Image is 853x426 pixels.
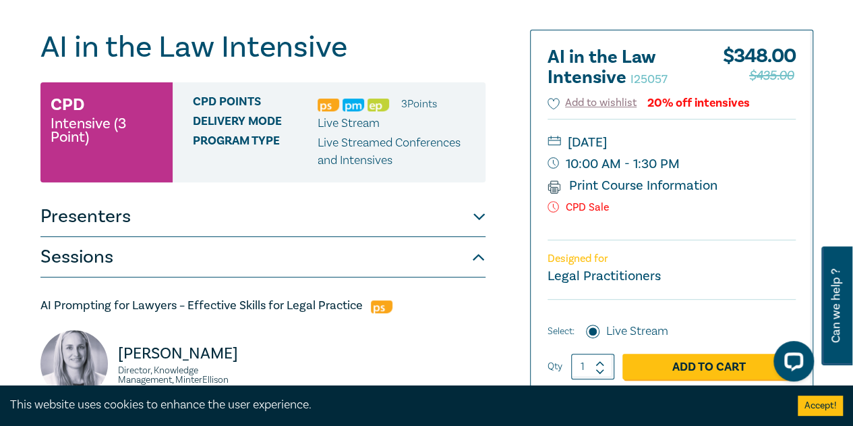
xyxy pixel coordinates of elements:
small: [DATE] [548,132,796,153]
div: This website uses cookies to enhance the user experience. [10,396,777,414]
span: Program type [193,134,318,169]
iframe: LiveChat chat widget [763,336,819,392]
button: Add to wishlist [548,95,637,111]
img: Sarah Jacobson [40,330,108,398]
input: 1 [571,354,614,379]
div: 20% off intensives [647,97,750,109]
label: Qty [548,359,562,374]
p: CPD Sale [548,201,796,214]
small: 10:00 AM - 1:30 PM [548,153,796,175]
h2: AI in the Law Intensive [548,47,696,88]
small: Director, Knowledge Management, MinterEllison [118,366,255,385]
div: $ 348.00 [723,47,796,95]
p: Live Streamed Conferences and Intensives [318,134,475,169]
a: Print Course Information [548,177,718,194]
small: Legal Practitioners [548,267,661,285]
img: Ethics & Professional Responsibility [367,99,389,111]
img: Professional Skills [371,300,392,313]
p: [PERSON_NAME] [118,343,255,365]
h5: AI Prompting for Lawyers – Effective Skills for Legal Practice [40,298,486,314]
h3: CPD [51,92,84,117]
li: 3 Point s [401,95,437,113]
button: Accept cookies [798,396,843,416]
button: Presenters [40,196,486,237]
label: Live Stream [606,323,668,340]
small: Intensive (3 Point) [51,117,163,144]
span: Delivery Mode [193,115,318,132]
img: Practice Management & Business Skills [343,99,364,111]
a: Add to Cart [622,354,796,379]
small: I25057 [630,72,668,87]
span: Live Stream [318,115,380,131]
span: CPD Points [193,95,318,113]
span: Select: [548,324,575,339]
button: Sessions [40,237,486,277]
span: $435.00 [749,65,794,86]
h1: AI in the Law Intensive [40,30,486,65]
p: Designed for [548,252,796,265]
img: Professional Skills [318,99,339,111]
span: Can we help ? [829,255,842,357]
